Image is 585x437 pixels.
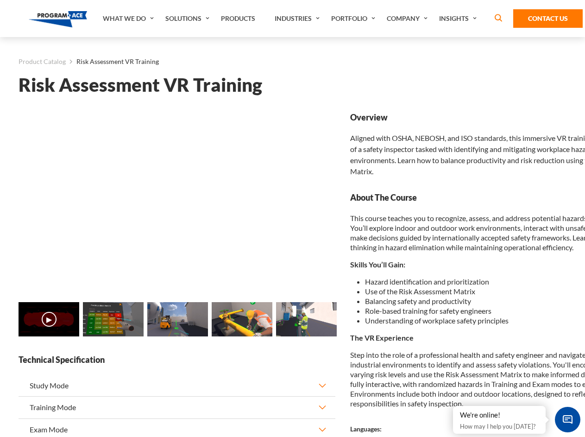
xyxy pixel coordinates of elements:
[19,397,335,418] button: Training Mode
[19,112,335,290] iframe: Risk Assessment VR Training - Video 0
[555,407,580,432] span: Chat Widget
[19,375,335,396] button: Study Mode
[350,425,382,433] strong: Languages:
[19,56,66,68] a: Product Catalog
[513,9,583,28] a: Contact Us
[212,302,272,336] img: Risk Assessment VR Training - Preview 3
[147,302,208,336] img: Risk Assessment VR Training - Preview 2
[66,56,159,68] li: Risk Assessment VR Training
[83,302,144,336] img: Risk Assessment VR Training - Preview 1
[29,11,88,27] img: Program-Ace
[460,421,539,432] p: How may I help you [DATE]?
[276,302,337,336] img: Risk Assessment VR Training - Preview 4
[19,302,79,336] img: Risk Assessment VR Training - Video 0
[42,312,57,327] button: ▶
[460,411,539,420] div: We're online!
[19,354,335,366] strong: Technical Specification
